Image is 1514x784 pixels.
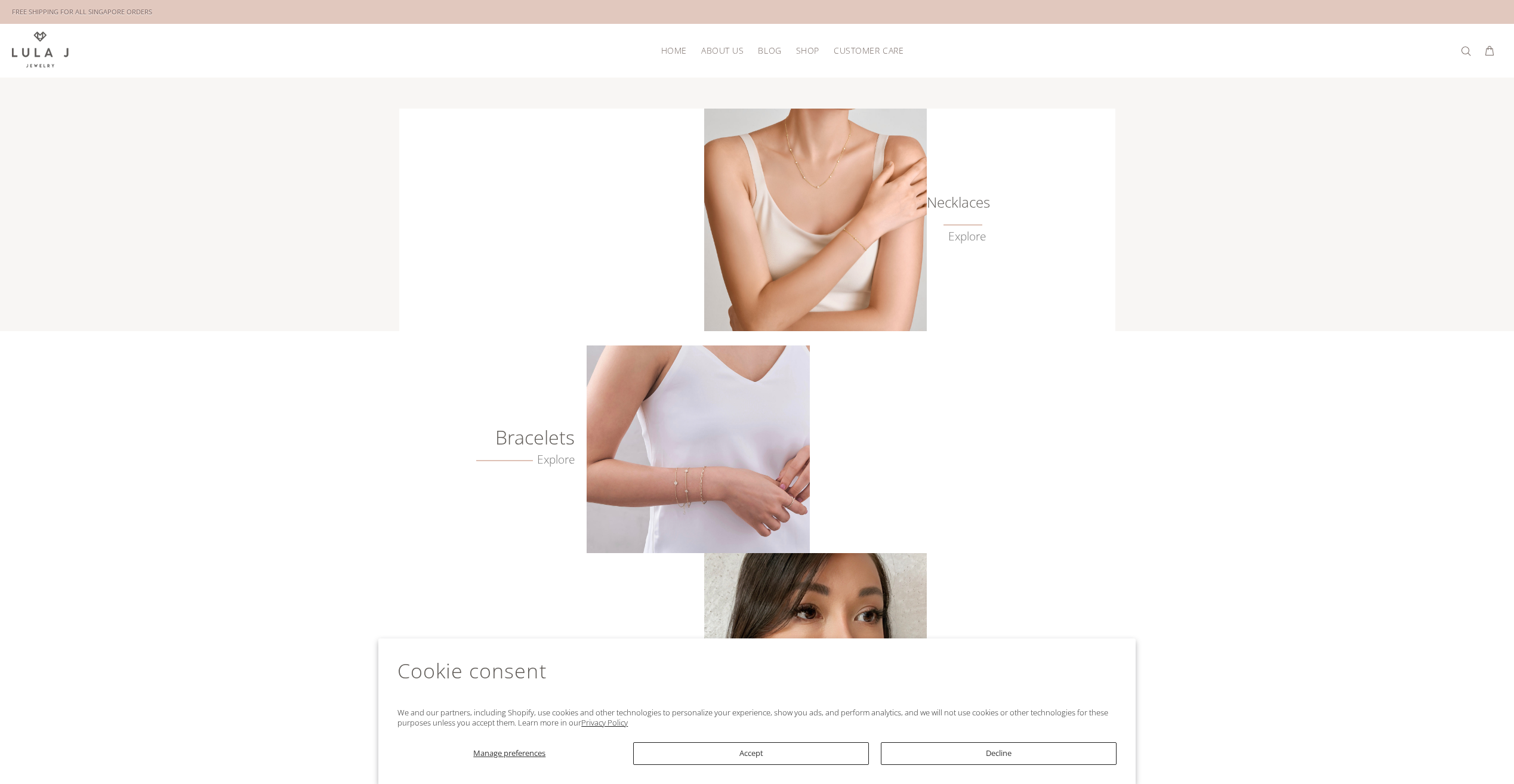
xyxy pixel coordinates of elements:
div: FREE SHIPPING FOR ALL SINGAPORE ORDERS [12,5,152,18]
span: SHOP [796,46,819,55]
a: Explore [948,230,986,243]
span: HOME [661,46,687,55]
a: HOME [654,41,694,60]
a: CUSTOMER CARE [827,41,904,60]
span: Manage preferences [473,748,545,758]
a: SHOP [789,41,827,60]
span: ABOUT US [701,46,744,55]
button: Manage preferences [397,742,621,765]
a: ABOUT US [694,41,751,60]
button: Decline [881,742,1117,765]
h6: Bracelets [440,431,575,443]
a: BLOG [751,41,788,60]
button: Accept [633,742,869,765]
h2: Cookie consent [397,658,1117,697]
a: Privacy Policy [581,717,628,728]
span: CUSTOMER CARE [834,46,904,55]
span: BLOG [758,46,781,55]
a: Explore [476,453,575,467]
img: Crafted Gold Bracelets from Lula J Jewelry [587,345,809,553]
h6: Necklaces [926,196,986,208]
img: Lula J Gold Necklaces Collection [704,109,927,331]
p: We and our partners, including Shopify, use cookies and other technologies to personalize your ex... [397,708,1117,728]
